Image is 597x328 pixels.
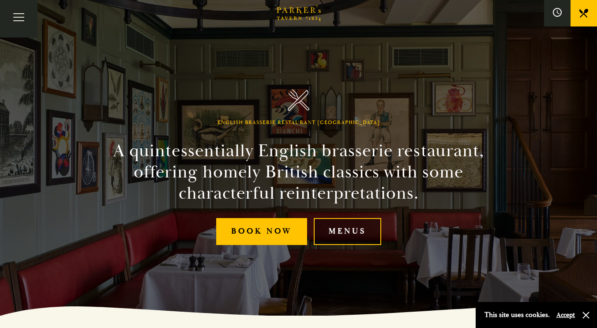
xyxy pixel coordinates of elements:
img: Parker's Tavern Brasserie Cambridge [288,89,309,111]
h1: English Brasserie Restaurant [GEOGRAPHIC_DATA] [218,120,380,126]
button: Accept [556,311,575,319]
a: Book Now [216,218,307,245]
h2: A quintessentially English brasserie restaurant, offering homely British classics with some chara... [98,140,500,204]
p: This site uses cookies. [484,309,550,321]
a: Menus [314,218,381,245]
button: Close and accept [582,311,590,320]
